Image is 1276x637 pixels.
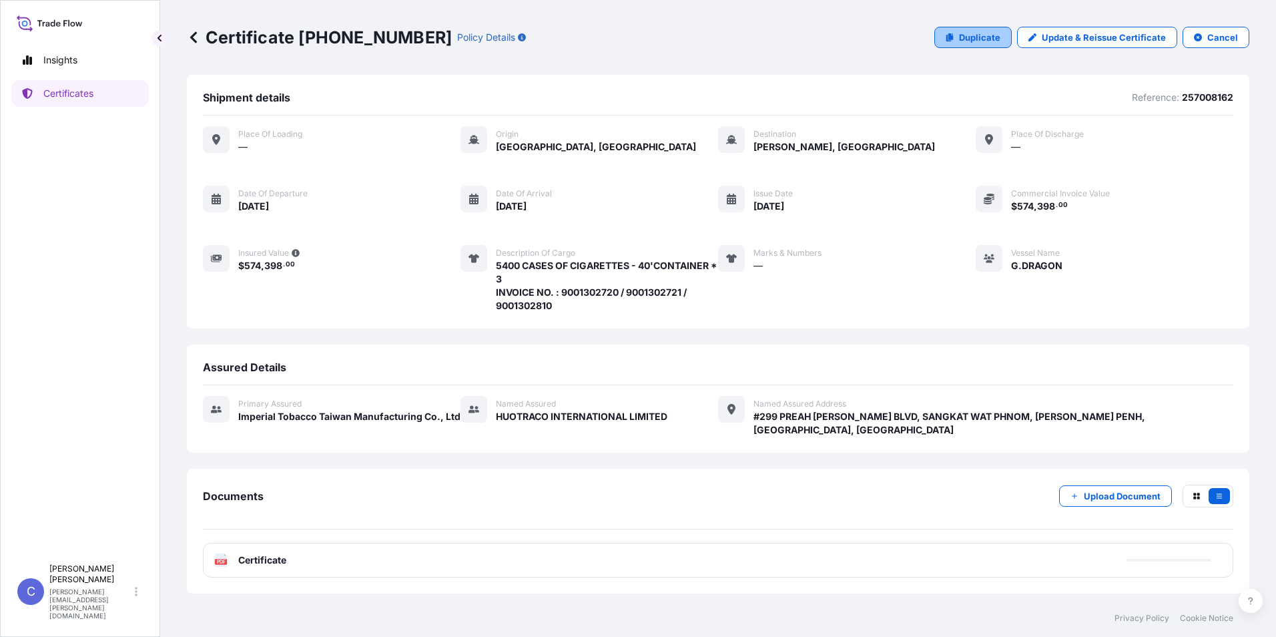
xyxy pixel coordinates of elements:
[187,27,452,48] p: Certificate [PHONE_NUMBER]
[238,188,308,199] span: Date of departure
[496,259,718,312] span: 5400 CASES OF CIGARETTES - 40'CONTAINER * 3 INVOICE NO. : 9001302720 / 9001302721 / 9001302810
[1042,31,1166,44] p: Update & Reissue Certificate
[27,585,35,598] span: C
[217,560,226,564] text: PDF
[1011,248,1060,258] span: Vessel Name
[244,261,261,270] span: 574
[238,261,244,270] span: $
[1017,202,1034,211] span: 574
[238,248,289,258] span: Insured Value
[238,399,302,409] span: Primary assured
[1034,202,1037,211] span: ,
[11,47,149,73] a: Insights
[1059,485,1172,507] button: Upload Document
[238,129,302,140] span: Place of Loading
[238,200,269,213] span: [DATE]
[49,588,132,620] p: [PERSON_NAME][EMAIL_ADDRESS][PERSON_NAME][DOMAIN_NAME]
[753,248,822,258] span: Marks & Numbers
[203,489,264,503] span: Documents
[1011,259,1062,272] span: G.DRAGON
[43,87,93,100] p: Certificates
[753,140,935,154] span: [PERSON_NAME], [GEOGRAPHIC_DATA]
[753,410,1233,437] span: #299 PREAH [PERSON_NAME] BLVD, SANGKAT WAT PHNOM, [PERSON_NAME] PENH, [GEOGRAPHIC_DATA], [GEOGRAP...
[1037,202,1055,211] span: 398
[959,31,1000,44] p: Duplicate
[1183,27,1249,48] button: Cancel
[1011,129,1084,140] span: Place of discharge
[1058,203,1068,208] span: 00
[1084,489,1161,503] p: Upload Document
[261,261,264,270] span: ,
[496,200,527,213] span: [DATE]
[1011,140,1020,154] span: —
[496,140,696,154] span: [GEOGRAPHIC_DATA], [GEOGRAPHIC_DATA]
[283,262,285,267] span: .
[1017,27,1177,48] a: Update & Reissue Certificate
[1180,613,1233,624] a: Cookie Notice
[753,399,846,409] span: Named Assured Address
[753,188,793,199] span: Issue Date
[1114,613,1169,624] a: Privacy Policy
[1011,188,1110,199] span: Commercial Invoice Value
[1011,202,1017,211] span: $
[496,410,667,423] span: HUOTRACO INTERNATIONAL LIMITED
[238,554,286,567] span: Certificate
[203,91,290,104] span: Shipment details
[753,129,796,140] span: Destination
[238,410,460,423] span: Imperial Tobacco Taiwan Manufacturing Co., Ltd
[496,129,519,140] span: Origin
[753,259,763,272] span: —
[264,261,282,270] span: 398
[203,361,286,374] span: Assured Details
[1132,91,1179,104] p: Reference:
[934,27,1012,48] a: Duplicate
[238,140,248,154] span: —
[1207,31,1238,44] p: Cancel
[496,248,575,258] span: Description of cargo
[496,399,556,409] span: Named Assured
[49,564,132,585] p: [PERSON_NAME] [PERSON_NAME]
[286,262,295,267] span: 00
[496,188,552,199] span: Date of arrival
[1056,203,1058,208] span: .
[457,31,515,44] p: Policy Details
[11,80,149,107] a: Certificates
[43,53,77,67] p: Insights
[753,200,784,213] span: [DATE]
[1182,91,1233,104] p: 257008162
